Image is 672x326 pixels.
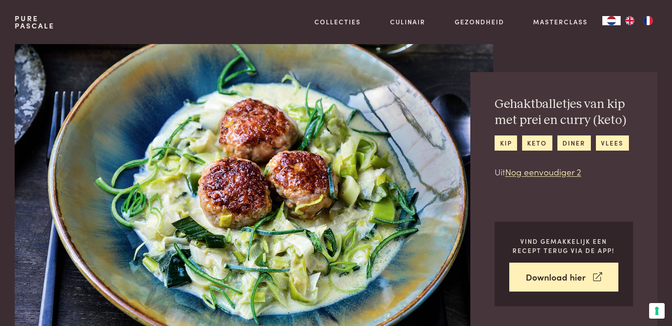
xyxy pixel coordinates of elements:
[621,16,657,25] ul: Language list
[602,16,657,25] aside: Language selected: Nederlands
[505,165,581,178] a: Nog eenvoudiger 2
[602,16,621,25] div: Language
[557,135,591,151] a: diner
[455,17,504,27] a: Gezondheid
[495,96,633,128] h2: Gehaktballetjes van kip met prei en curry (keto)
[509,263,618,292] a: Download hier
[522,135,552,151] a: keto
[495,165,633,179] p: Uit
[15,15,55,29] a: PurePascale
[314,17,361,27] a: Collecties
[509,236,618,255] p: Vind gemakkelijk een recept terug via de app!
[596,135,629,151] a: vlees
[495,135,517,151] a: kip
[639,16,657,25] a: FR
[390,17,425,27] a: Culinair
[602,16,621,25] a: NL
[649,303,665,319] button: Uw voorkeuren voor toestemming voor trackingtechnologieën
[533,17,588,27] a: Masterclass
[621,16,639,25] a: EN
